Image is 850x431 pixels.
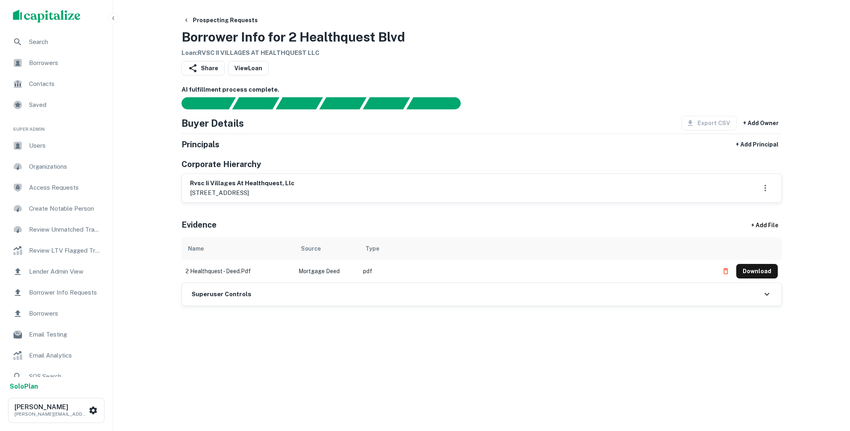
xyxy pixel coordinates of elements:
div: Name [188,244,204,253]
a: Lender Admin View [6,262,106,281]
iframe: Chat Widget [810,366,850,405]
h5: Corporate Hierarchy [182,158,261,170]
strong: Solo Plan [10,383,38,390]
button: Delete file [718,265,733,278]
a: Borrowers [6,304,106,323]
img: capitalize-logo.png [13,10,81,23]
span: Borrowers [29,309,101,318]
div: Your request is received and processing... [232,97,279,109]
button: + Add Principal [733,137,782,152]
a: Users [6,136,106,155]
h6: Loan : RVSC II VILLAGES AT HEALTHQUEST LLC [182,48,405,58]
span: Contacts [29,79,101,89]
span: Search [29,37,101,47]
div: Type [365,244,379,253]
h6: AI fulfillment process complete. [182,85,782,94]
div: scrollable content [182,237,782,282]
a: Search [6,32,106,52]
button: Prospecting Requests [180,13,261,27]
div: Principals found, still searching for contact information. This may take time... [363,97,410,109]
a: SoloPlan [10,382,38,391]
a: Review Unmatched Transactions [6,220,106,239]
a: Review LTV Flagged Transactions [6,241,106,260]
button: [PERSON_NAME][PERSON_NAME][EMAIL_ADDRESS][DOMAIN_NAME] [8,398,104,423]
td: 2 healthquest - deed.pdf [182,260,294,282]
button: + Add Owner [740,116,782,130]
a: Email Analytics [6,346,106,365]
td: pdf [359,260,714,282]
button: Download [736,264,778,278]
th: Name [182,237,294,260]
h6: [PERSON_NAME] [15,404,87,410]
button: Share [182,61,225,75]
span: Email Testing [29,330,101,339]
div: Principals found, AI now looking for contact information... [319,97,366,109]
a: Create Notable Person [6,199,106,218]
span: Create Notable Person [29,204,101,213]
a: Saved [6,95,106,115]
span: Organizations [29,162,101,172]
th: Type [359,237,714,260]
a: Email Testing [6,325,106,344]
a: ViewLoan [228,61,269,75]
h5: Principals [182,138,219,151]
h4: Buyer Details [182,116,244,130]
span: Borrower Info Requests [29,288,101,297]
a: Borrower Info Requests [6,283,106,302]
span: Users [29,141,101,151]
span: Access Requests [29,183,101,192]
div: + Add File [737,218,793,232]
h5: Evidence [182,219,217,231]
td: Mortgage Deed [294,260,359,282]
span: Review LTV Flagged Transactions [29,246,101,255]
p: [PERSON_NAME][EMAIL_ADDRESS][DOMAIN_NAME] [15,410,87,418]
a: Access Requests [6,178,106,197]
li: Super Admin [6,116,106,136]
div: AI fulfillment process complete. [407,97,470,109]
div: Source [301,244,321,253]
a: Organizations [6,157,106,176]
a: Contacts [6,74,106,94]
span: Review Unmatched Transactions [29,225,101,234]
span: Email Analytics [29,351,101,360]
span: Borrowers [29,58,101,68]
div: Documents found, AI parsing details... [276,97,323,109]
div: Sending borrower request to AI... [172,97,232,109]
span: SOS Search [29,372,101,381]
h6: Superuser Controls [192,290,251,299]
span: Saved [29,100,101,110]
a: Borrowers [6,53,106,73]
a: SOS Search [6,367,106,386]
h3: Borrower Info for 2 Healthquest Blvd [182,27,405,47]
p: [STREET_ADDRESS] [190,188,294,198]
th: Source [294,237,359,260]
h6: rvsc ii villages at healthquest, llc [190,179,294,188]
span: Lender Admin View [29,267,101,276]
